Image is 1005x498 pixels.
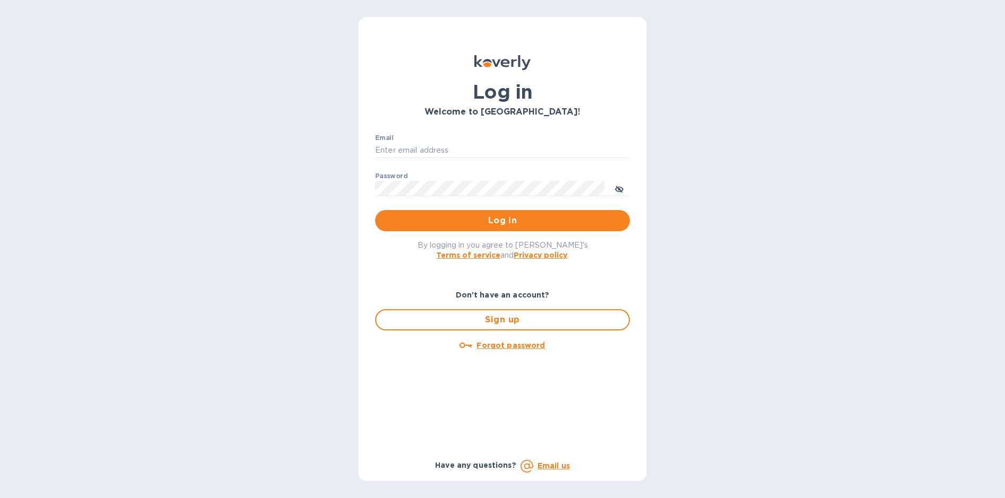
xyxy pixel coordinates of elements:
[456,291,550,299] b: Don't have an account?
[375,173,408,179] label: Password
[436,251,500,259] a: Terms of service
[375,309,630,330] button: Sign up
[375,107,630,117] h3: Welcome to [GEOGRAPHIC_DATA]!
[375,210,630,231] button: Log in
[538,461,570,470] a: Email us
[418,241,588,259] span: By logging in you agree to [PERSON_NAME]'s and .
[435,461,516,469] b: Have any questions?
[476,341,545,350] u: Forgot password
[375,143,630,159] input: Enter email address
[384,214,621,227] span: Log in
[375,81,630,103] h1: Log in
[375,135,394,141] label: Email
[514,251,567,259] a: Privacy policy
[385,313,620,326] span: Sign up
[609,178,630,199] button: toggle password visibility
[474,55,531,70] img: Koverly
